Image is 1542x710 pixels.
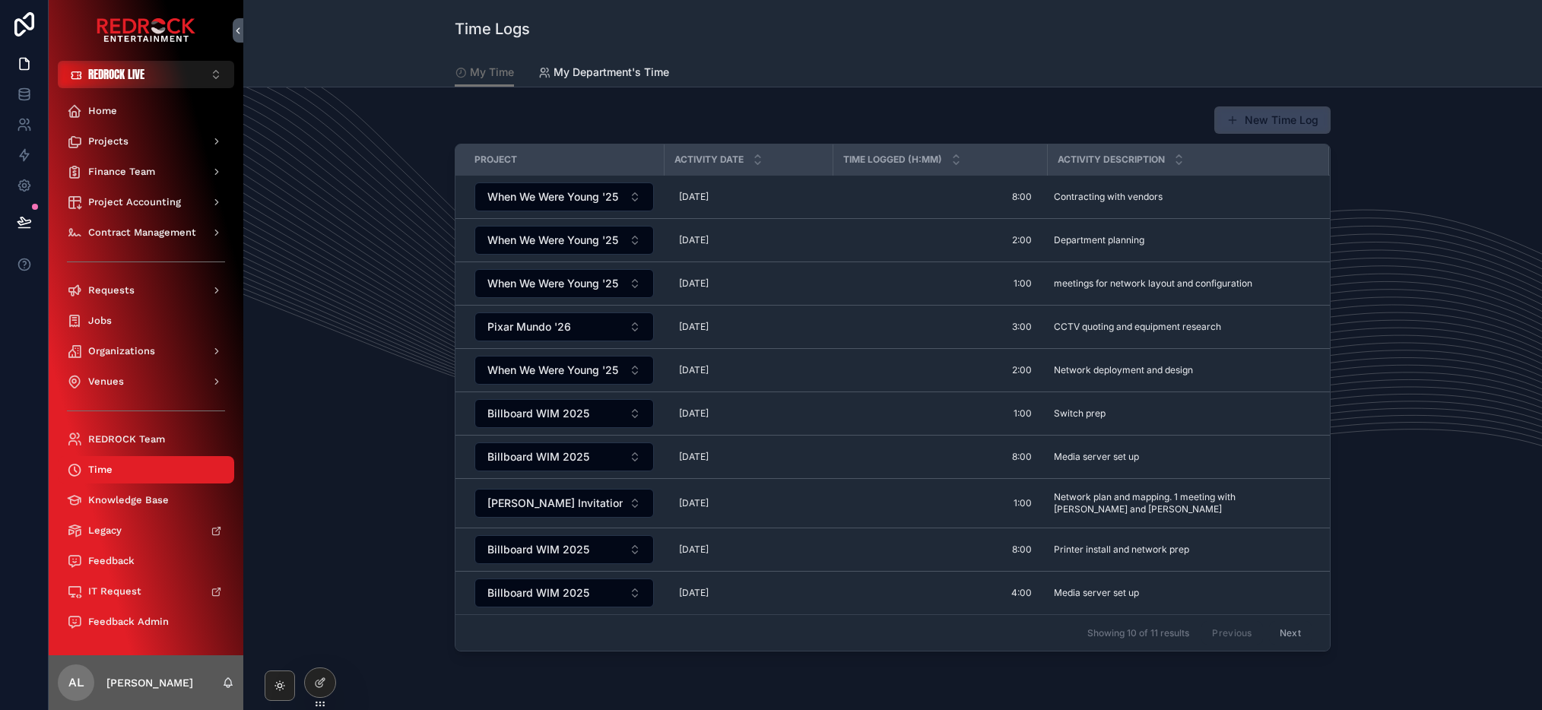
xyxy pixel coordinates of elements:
span: REDROCK Team [88,433,165,445]
span: REDROCK LIVE [88,67,144,82]
a: Jobs [58,307,234,334]
span: [DATE] [679,234,709,246]
span: When We Were Young '25 [487,363,618,378]
span: My Time [470,65,514,80]
span: 2:00 [1012,234,1032,246]
a: Legacy [58,517,234,544]
button: Select Button [474,182,654,211]
span: 1:00 [1014,277,1032,290]
span: CCTV quoting and equipment research [1054,321,1221,333]
a: Feedback [58,547,234,575]
span: [DATE] [679,587,709,599]
button: New Time Log [1214,106,1331,134]
span: Venues [88,376,124,388]
span: Organizations [88,345,155,357]
span: Pixar Mundo '26 [487,319,571,334]
span: 4:00 [1011,587,1032,599]
a: Time [58,456,234,483]
a: Project Accounting [58,189,234,216]
span: Projects [88,135,128,147]
a: Knowledge Base [58,487,234,514]
span: 1:00 [1014,407,1032,420]
span: 8:00 [1012,544,1032,556]
span: [PERSON_NAME] Invitational '25 [487,496,623,511]
span: 3:00 [1012,321,1032,333]
span: [DATE] [679,407,709,420]
span: Feedback Admin [88,616,169,628]
button: Select Button [474,226,654,255]
span: When We Were Young '25 [487,276,618,291]
span: IT Request [88,585,141,597]
span: 8:00 [1012,191,1032,203]
span: Activity Description [1058,154,1165,166]
img: App logo [97,18,195,43]
a: Organizations [58,338,234,365]
span: Knowledge Base [88,494,169,506]
span: Network plan and mapping. 1 meeting with [PERSON_NAME] and [PERSON_NAME] [1054,491,1304,515]
span: Contracting with vendors [1054,191,1163,203]
a: My Department's Time [538,59,669,89]
span: Legacy [88,525,122,537]
span: [DATE] [679,544,709,556]
span: meetings for network layout and configuration [1054,277,1252,290]
span: 8:00 [1012,451,1032,463]
span: Department planning [1054,234,1144,246]
span: Media server set up [1054,587,1139,599]
span: [DATE] [679,277,709,290]
span: Media server set up [1054,451,1139,463]
span: Billboard WIM 2025 [487,406,589,421]
span: Requests [88,284,135,296]
span: Home [88,105,117,117]
button: Select Button [474,578,654,607]
span: Billboard WIM 2025 [487,585,589,601]
h1: Time Logs [455,18,530,40]
button: Select Button [474,399,654,428]
button: Select Button [474,489,654,518]
span: Finance Team [88,166,155,178]
span: When We Were Young '25 [487,189,618,204]
button: Select Button [58,61,234,88]
span: Project Accounting [88,196,181,208]
a: IT Request [58,578,234,605]
a: Requests [58,277,234,304]
span: Feedback [88,555,135,567]
button: Next [1269,621,1312,645]
a: Projects [58,128,234,155]
a: Home [58,97,234,125]
span: [DATE] [679,451,709,463]
span: 1:00 [1014,497,1032,509]
span: Billboard WIM 2025 [487,542,589,557]
span: [DATE] [679,191,709,203]
a: REDROCK Team [58,426,234,453]
button: Select Button [474,442,654,471]
a: Venues [58,368,234,395]
span: Switch prep [1054,407,1106,420]
span: Time Logged (h:mm) [843,154,942,166]
a: My Time [455,59,514,87]
span: [DATE] [679,321,709,333]
span: Project [474,154,517,166]
a: Feedback Admin [58,608,234,636]
span: [DATE] [679,364,709,376]
span: When We Were Young '25 [487,233,618,248]
p: [PERSON_NAME] [106,675,193,690]
button: Select Button [474,269,654,298]
button: Select Button [474,535,654,564]
a: Contract Management [58,219,234,246]
span: 2:00 [1012,364,1032,376]
span: My Department's Time [554,65,669,80]
button: Select Button [474,356,654,385]
span: Printer install and network prep [1054,544,1189,556]
span: Time [88,464,113,476]
span: Network deployment and design [1054,364,1193,376]
span: Billboard WIM 2025 [487,449,589,464]
span: Activity Date [674,154,744,166]
span: [DATE] [679,497,709,509]
span: Showing 10 of 11 results [1087,627,1189,639]
div: scrollable content [49,88,243,655]
button: Select Button [474,312,654,341]
span: Jobs [88,315,112,327]
span: AL [68,674,84,692]
a: Finance Team [58,158,234,185]
span: Contract Management [88,227,196,239]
